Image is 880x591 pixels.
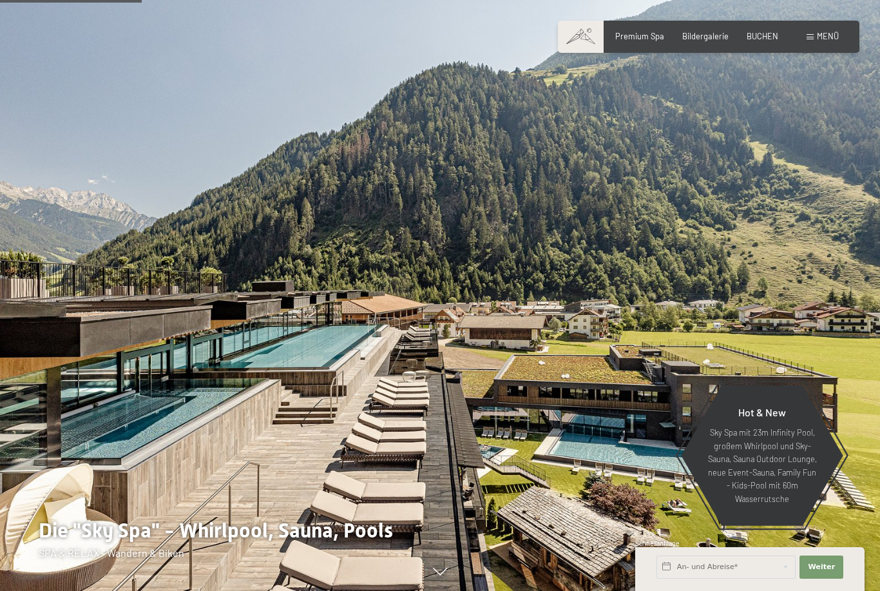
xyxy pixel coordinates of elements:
a: BUCHEN [747,31,778,41]
button: Weiter [799,556,843,579]
a: Bildergalerie [682,31,729,41]
span: Hot & New [738,406,786,418]
span: Weiter [808,562,835,572]
a: Hot & New Sky Spa mit 23m Infinity Pool, großem Whirlpool und Sky-Sauna, Sauna Outdoor Lounge, ne... [680,385,844,527]
span: Schnellanfrage [635,539,680,547]
a: Premium Spa [615,31,664,41]
span: Menü [817,31,839,41]
p: Sky Spa mit 23m Infinity Pool, großem Whirlpool und Sky-Sauna, Sauna Outdoor Lounge, neue Event-S... [706,426,818,505]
